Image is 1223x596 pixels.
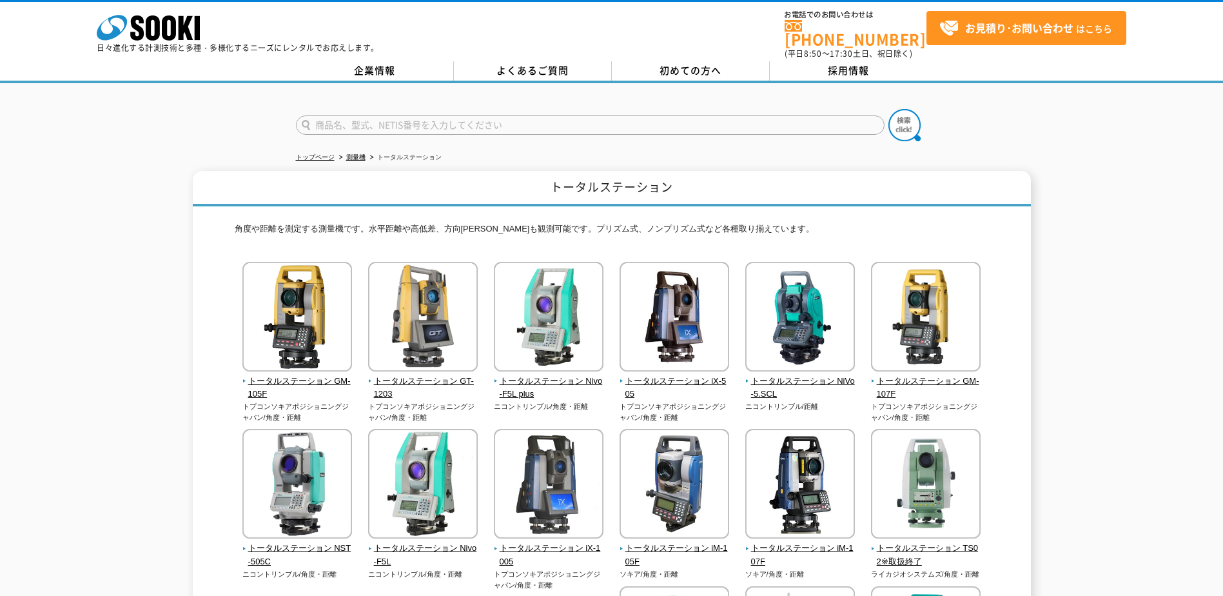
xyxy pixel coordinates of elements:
a: 採用情報 [770,61,928,81]
a: トータルステーション iX-505 [620,363,730,401]
a: 初めての方へ [612,61,770,81]
p: 角度や距離を測定する測量機です。水平距離や高低差、方向[PERSON_NAME]も観測可能です。プリズム式、ノンプリズム式など各種取り揃えています。 [235,223,989,243]
img: トータルステーション Nivo-F5L plus [494,262,603,375]
p: トプコンソキアポジショニングジャパン/角度・距離 [368,401,478,422]
a: よくあるご質問 [454,61,612,81]
li: トータルステーション [367,151,442,164]
a: トータルステーション Nivo-F5L [368,530,478,569]
span: (平日 ～ 土日、祝日除く) [785,48,912,59]
a: トータルステーション TS02※取扱終了 [871,530,981,569]
img: トータルステーション GT-1203 [368,262,478,375]
span: トータルステーション iX-1005 [494,542,604,569]
img: トータルステーション iM-107F [745,429,855,542]
a: トータルステーション iX-1005 [494,530,604,569]
img: トータルステーション GM-105F [242,262,352,375]
p: ライカジオシステムズ/角度・距離 [871,569,981,580]
a: トータルステーション iM-105F [620,530,730,569]
img: トータルステーション GM-107F [871,262,981,375]
a: お見積り･お問い合わせはこちら [926,11,1126,45]
a: トータルステーション GM-107F [871,363,981,401]
p: ニコントリンブル/角度・距離 [494,401,604,412]
p: ニコントリンブル/角度・距離 [242,569,353,580]
p: ニコントリンブル/角度・距離 [368,569,478,580]
img: トータルステーション NiVo-5.SCL [745,262,855,375]
p: トプコンソキアポジショニングジャパン/角度・距離 [242,401,353,422]
span: トータルステーション iM-107F [745,542,856,569]
a: トータルステーション GM-105F [242,363,353,401]
img: トータルステーション iM-105F [620,429,729,542]
span: トータルステーション iX-505 [620,375,730,402]
input: 商品名、型式、NETIS番号を入力してください [296,115,885,135]
span: 17:30 [830,48,853,59]
p: ソキア/角度・距離 [745,569,856,580]
span: トータルステーション iM-105F [620,542,730,569]
span: トータルステーション NST-505C [242,542,353,569]
span: トータルステーション Nivo-F5L plus [494,375,604,402]
span: はこちら [939,19,1112,38]
h1: トータルステーション [193,171,1031,206]
span: トータルステーション TS02※取扱終了 [871,542,981,569]
span: トータルステーション Nivo-F5L [368,542,478,569]
strong: お見積り･お問い合わせ [965,20,1073,35]
img: トータルステーション TS02※取扱終了 [871,429,981,542]
a: トータルステーション NiVo-5.SCL [745,363,856,401]
img: トータルステーション iX-505 [620,262,729,375]
img: トータルステーション Nivo-F5L [368,429,478,542]
a: 測量機 [346,154,366,161]
a: トータルステーション Nivo-F5L plus [494,363,604,401]
p: トプコンソキアポジショニングジャパン/角度・距離 [494,569,604,590]
p: 日々進化する計測技術と多種・多様化するニーズにレンタルでお応えします。 [97,44,379,52]
a: トップページ [296,154,335,161]
span: トータルステーション GM-105F [242,375,353,402]
span: トータルステーション GT-1203 [368,375,478,402]
a: トータルステーション iM-107F [745,530,856,569]
a: 企業情報 [296,61,454,81]
span: 初めての方へ [660,63,721,77]
img: トータルステーション NST-505C [242,429,352,542]
span: トータルステーション GM-107F [871,375,981,402]
img: btn_search.png [888,109,921,141]
span: お電話でのお問い合わせは [785,11,926,19]
span: トータルステーション NiVo-5.SCL [745,375,856,402]
a: トータルステーション GT-1203 [368,363,478,401]
a: [PHONE_NUMBER] [785,20,926,46]
a: トータルステーション NST-505C [242,530,353,569]
p: ニコントリンブル/距離 [745,401,856,412]
img: トータルステーション iX-1005 [494,429,603,542]
p: トプコンソキアポジショニングジャパン/角度・距離 [620,401,730,422]
p: ソキア/角度・距離 [620,569,730,580]
p: トプコンソキアポジショニングジャパン/角度・距離 [871,401,981,422]
span: 8:50 [804,48,822,59]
